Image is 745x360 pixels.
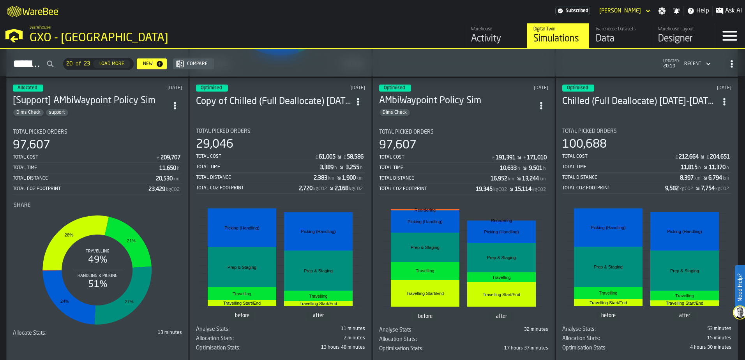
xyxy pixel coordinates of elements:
[655,7,669,15] label: button-toggle-Settings
[563,201,731,325] div: stat-
[675,155,678,160] span: £
[320,164,334,171] div: Stat Value
[562,138,607,152] div: 100,688
[161,155,180,161] div: Stat Value
[328,176,334,181] span: km
[379,346,548,355] div: stat-Optimisation Stats:
[379,138,417,152] div: 97,607
[379,176,491,181] div: Total Distance
[319,154,335,160] div: Stat Value
[663,59,680,64] span: updated:
[684,61,701,67] div: DropdownMenuValue-4
[562,335,731,345] div: stat-Allocation Stats:
[379,336,462,342] div: Title
[166,187,180,192] span: kgCO2
[684,6,712,16] label: button-toggle-Help
[651,23,714,48] a: link-to-/wh/i/ae0cd702-8cb1-4091-b3be-0aee77957c79/designer
[113,85,182,91] div: Updated: 08/07/2025, 23:59:02 Created: 08/07/2025, 06:39:38
[196,345,240,351] span: Optimisation Stats:
[177,166,180,171] span: h
[13,330,96,336] div: Title
[196,138,233,152] div: 29,046
[196,335,279,342] div: Title
[496,155,515,161] div: Stat Value
[566,8,588,14] span: Subscribed
[658,33,708,45] div: Designer
[706,155,709,160] span: £
[335,185,348,192] div: Stat Value
[527,23,589,48] a: link-to-/wh/i/ae0cd702-8cb1-4091-b3be-0aee77957c79/simulations
[196,128,365,134] div: Title
[664,85,731,91] div: Updated: 01/07/2025, 12:09:12 Created: 26/06/2025, 22:04:58
[156,176,173,182] div: Stat Value
[314,175,327,181] div: Stat Value
[517,166,520,171] span: h
[508,176,514,182] span: km
[562,128,731,134] div: Title
[297,85,365,91] div: Updated: 04/07/2025, 01:02:37 Created: 03/07/2025, 14:46:22
[380,202,547,325] div: stat-
[492,155,495,161] span: £
[379,346,462,352] div: Title
[562,326,645,332] div: Title
[663,64,680,69] span: 20:19
[196,335,234,342] span: Allocation Stats:
[533,33,583,45] div: Simulations
[14,202,181,208] div: Title
[13,155,156,160] div: Total Cost
[196,326,230,332] span: Analyse Stats:
[13,129,182,194] div: stat-Total Picked Orders
[599,8,641,14] div: DropdownMenuValue-Kzysztof Malecki
[379,336,548,346] div: stat-Allocation Stats:
[379,85,411,92] div: status-3 2
[379,327,462,333] div: Title
[148,186,165,192] div: Stat Value
[709,164,726,171] div: Stat Value
[196,345,365,354] span: 273,100
[379,336,417,342] span: Allocation Stats:
[140,61,156,67] div: New
[159,165,176,171] div: Stat Value
[648,335,731,341] div: 15 minutes
[496,314,507,319] text: after
[529,165,542,171] div: Stat Value
[465,346,548,351] div: 17 hours 37 minutes
[418,314,433,319] text: before
[196,326,365,335] div: stat-Analyse Stats:
[522,176,539,182] div: Stat Value
[480,85,548,91] div: Updated: 03/07/2025, 17:06:20 Created: 12/06/2025, 10:56:04
[533,26,583,32] div: Digital Twin
[658,26,708,32] div: Warehouse Layout
[562,95,717,108] div: Chilled (Full Deallocate) Jan/25-Apr/25 V.1.1
[13,176,156,181] div: Total Distance
[282,345,365,350] div: 13 hours 48 minutes
[562,345,731,354] span: 544,600
[596,6,652,16] div: DropdownMenuValue-Kzysztof Malecki
[18,86,37,90] span: Allocated
[379,165,500,171] div: Total Time
[476,186,493,192] div: Stat Value
[235,313,249,318] text: before
[715,186,729,192] span: kgCO2
[379,155,491,160] div: Total Cost
[196,164,320,170] div: Total Time
[173,176,180,182] span: km
[648,326,731,332] div: 53 minutes
[665,185,679,192] div: Stat Value
[465,327,548,332] div: 32 minutes
[96,61,127,67] div: Load More
[84,61,90,67] span: 23
[14,202,31,208] span: Share
[379,95,534,107] h3: AMbiWaypoint Policy Sim
[555,7,590,15] a: link-to-/wh/i/ae0cd702-8cb1-4091-b3be-0aee77957c79/settings/billing
[13,129,182,135] div: Title
[93,60,131,68] button: button-Load More
[173,58,214,69] button: button-Compare
[157,155,160,161] span: £
[30,31,240,45] div: GXO - [GEOGRAPHIC_DATA]
[196,326,279,332] div: Title
[681,164,697,171] div: Stat Value
[493,187,507,192] span: kgCO2
[13,110,44,115] span: Dims Check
